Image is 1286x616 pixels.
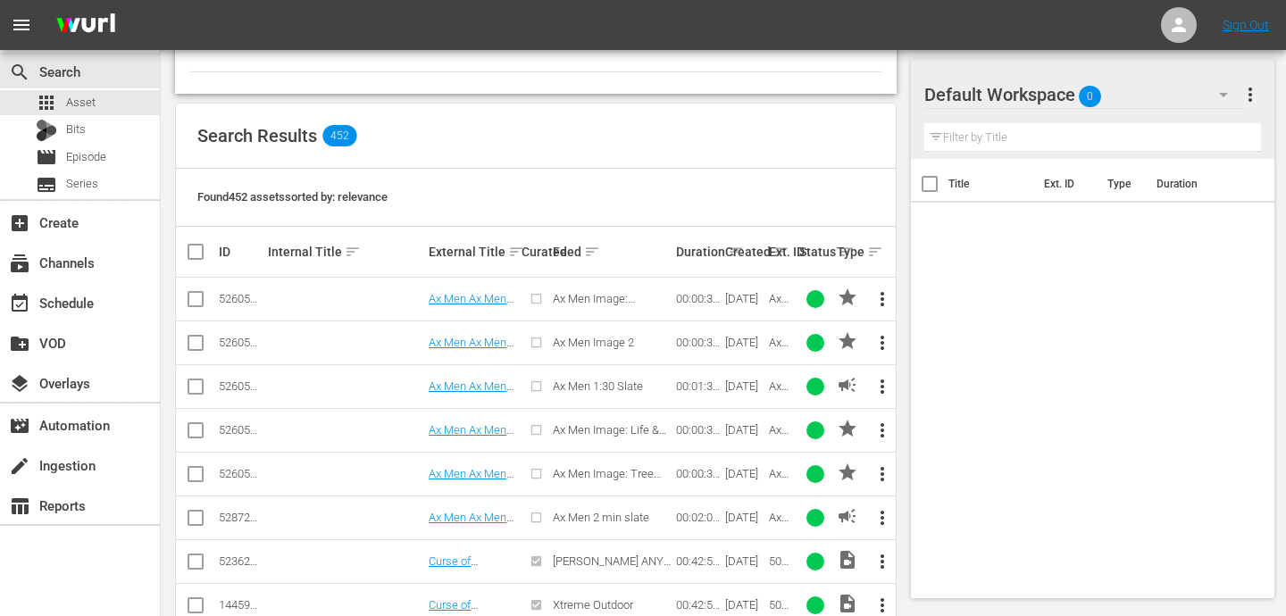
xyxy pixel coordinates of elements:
img: ans4CAIJ8jUAAAAAAAAAAAAAAAAAAAAAAAAgQb4GAAAAAAAAAAAAAAAAAAAAAAAAJMjXAAAAAAAAAAAAAAAAAAAAAAAAgAT5G... [43,4,129,46]
a: Ax Men Ax Men Image 2 30 [429,336,514,362]
span: PROMO [837,462,858,483]
button: more_vert [861,496,904,539]
button: more_vert [861,453,904,495]
button: more_vert [861,540,904,583]
span: Ax Men Ax Men Image 2 30 [769,336,791,429]
div: 52872294 [219,511,263,524]
a: Ax Men Ax Men 2 min slate 120 [429,511,515,537]
span: menu [11,14,32,36]
div: [DATE] [725,423,763,437]
button: more_vert [861,409,904,452]
th: Duration [1146,159,1253,209]
span: more_vert [872,332,893,354]
span: Ax Men 1:30 Slate [553,379,643,393]
th: Ext. ID [1033,159,1097,209]
span: Create [9,212,30,234]
div: 52605443 [219,423,263,437]
div: 144593514 [219,598,263,612]
span: Ax Men Image: Tree Fall [553,467,661,494]
div: [DATE] [725,467,763,480]
span: more_vert [872,463,893,485]
span: Ax Men Ax Men Image: Tree Fall 30 [769,467,792,587]
span: more_vert [872,507,893,529]
span: Ax Men Ax Men Image: Dynasties 30 [769,292,794,412]
div: 52605446 [219,467,263,480]
span: 50234 [769,554,794,581]
div: [DATE] [725,511,763,524]
div: 00:02:00.085 [676,511,720,524]
span: Video [837,549,858,570]
div: 52605440 [219,292,263,305]
span: Asset [36,92,57,113]
div: Default Workspace [924,70,1245,120]
span: [PERSON_NAME] ANY-FORM THC [553,554,671,581]
div: 00:00:30.101 [676,423,720,437]
span: Search [9,62,30,83]
span: Series [36,174,57,196]
div: [DATE] [725,554,763,568]
span: Search Results [197,125,317,146]
div: 00:42:50.068 [676,598,720,612]
div: Status [799,241,831,262]
div: 00:42:50.067 [676,554,720,568]
div: Curated [522,245,547,259]
span: more_vert [1240,84,1261,105]
div: External Title [429,241,516,262]
th: Type [1097,159,1146,209]
div: 00:00:30.101 [676,292,720,305]
span: more_vert [872,420,893,441]
div: Ext. ID [769,245,795,259]
button: more_vert [1240,73,1261,116]
span: sort [584,244,600,260]
span: AD [837,505,858,527]
a: Ax Men Ax Men Image: Tree Fall 30 [429,467,514,507]
span: Ax Men Ax Men Image: Life & Limb 30 [769,423,791,557]
a: Sign Out [1223,18,1269,32]
span: Ax Men Image: Dynasties [553,292,635,319]
a: Curse of [PERSON_NAME] [429,554,514,581]
div: Created [725,241,763,262]
span: more_vert [872,288,893,310]
span: more_vert [872,376,893,397]
a: Ax Men Ax Men 1:30 Slate 90 [429,379,514,406]
a: Ax Men Ax Men Image: Dynasties 30 [429,292,514,332]
span: Series [66,175,98,193]
div: 00:00:30.030 [676,336,720,349]
div: [DATE] [725,598,763,612]
span: Schedule [9,293,30,314]
div: Type [837,241,856,262]
div: [DATE] [725,336,763,349]
div: Internal Title [268,241,423,262]
a: Ax Men Ax Men Image: Life & Limb 30 [429,423,514,463]
span: PROMO [837,287,858,308]
span: 452 [322,125,356,146]
span: AD [837,374,858,395]
div: 00:01:30.154 [676,379,720,393]
button: more_vert [861,278,904,320]
span: Bits [66,121,86,138]
span: Reports [9,495,30,517]
div: Feed [553,241,671,262]
span: more_vert [872,595,893,616]
span: Ax Men Image 2 [553,336,634,349]
span: Automation [9,415,30,437]
span: Ax Men Image: Life & Limb [553,423,666,450]
span: Asset [66,94,96,112]
span: Overlays [9,373,30,395]
span: VOD [9,333,30,354]
span: 0 [1079,78,1101,115]
div: ID [219,245,263,259]
span: Episode [66,148,106,166]
span: PROMO [837,418,858,439]
span: sort [345,244,361,260]
span: Video [837,593,858,614]
button: more_vert [861,365,904,408]
div: 52605441 [219,379,263,393]
div: Bits [36,120,57,141]
span: PROMO [837,330,858,352]
span: Channels [9,253,30,274]
span: more_vert [872,551,893,572]
th: Title [948,159,1033,209]
span: Xtreme Outdoor [553,598,633,612]
div: [DATE] [725,292,763,305]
